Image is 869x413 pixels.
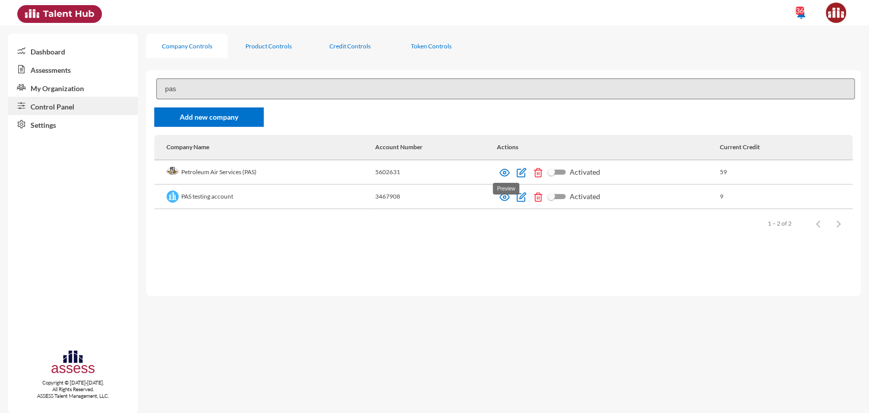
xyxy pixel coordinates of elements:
div: Company Name [166,143,209,151]
div: Account Number [375,143,423,151]
span: Activated [570,190,600,203]
a: Assessments [8,60,138,78]
div: Current Credit [720,143,840,151]
td: 5602631 [375,160,497,185]
div: 1 – 2 of 2 [768,219,792,227]
div: Company Controls [162,42,212,50]
button: Next page [828,213,849,234]
div: Current Credit [720,143,760,151]
div: 36 [796,7,804,15]
a: My Organization [8,78,138,97]
input: Search [156,78,855,99]
a: Control Panel [8,97,138,115]
a: Settings [8,115,138,133]
div: Company Name [166,143,375,151]
a: Add new company [154,107,264,127]
td: 9 [720,185,853,209]
div: Credit Controls [329,42,371,50]
td: Petroleum Air Services (PAS) [154,160,375,185]
div: Actions [497,143,518,151]
mat-icon: notifications [795,8,807,20]
a: Dashboard [8,42,138,60]
td: 59 [720,160,853,185]
img: assesscompany-logo.png [50,349,96,377]
p: Copyright © [DATE]-[DATE]. All Rights Reserved. ASSESS Talent Management, LLC. [8,379,138,399]
td: 3467908 [375,185,497,209]
button: Previous page [808,213,828,234]
div: Actions [497,143,720,151]
div: Product Controls [245,42,292,50]
div: Account Number [375,143,497,151]
div: Token Controls [411,42,452,50]
span: Activated [570,166,600,178]
td: PAS testing account [154,185,375,209]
